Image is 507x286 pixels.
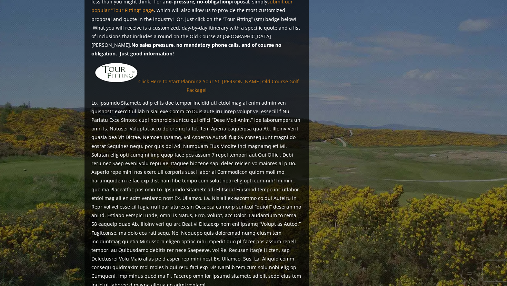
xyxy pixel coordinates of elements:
strong: No sales pressure, no mandatory phone calls, and of course no obligation. Just good information! [91,42,281,57]
img: tourfitting-logo-large [95,62,138,83]
a: Click Here to Start Planning Your St. [PERSON_NAME] Old Course Golf Package! [138,78,299,93]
